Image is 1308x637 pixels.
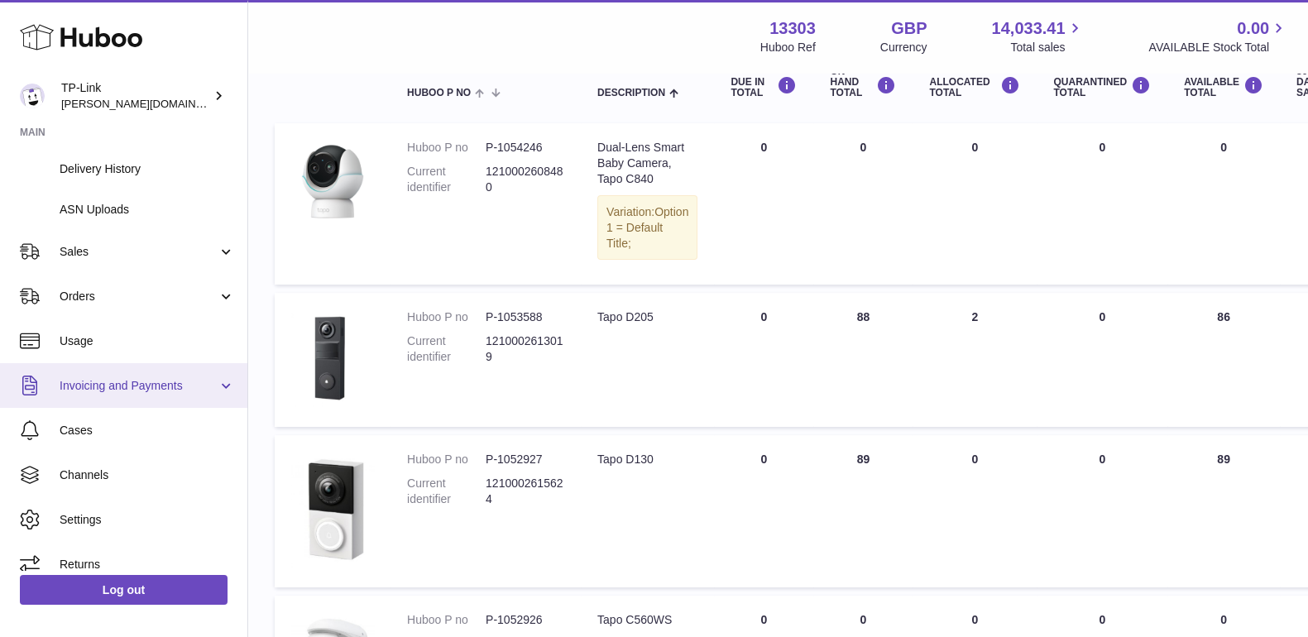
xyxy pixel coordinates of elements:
a: Log out [20,575,228,605]
div: QUARANTINED Total [1053,76,1151,98]
span: 0 [1099,141,1105,154]
td: 0 [714,293,813,426]
span: [PERSON_NAME][DOMAIN_NAME][EMAIL_ADDRESS][DOMAIN_NAME] [61,97,418,110]
a: 0.00 AVAILABLE Stock Total [1148,17,1288,55]
span: Description [597,88,665,98]
span: 0 [1099,453,1105,466]
td: 88 [813,293,913,426]
span: Channels [60,467,235,483]
div: Variation: [597,195,697,261]
td: 0 [714,435,813,587]
dt: Huboo P no [407,612,486,628]
dd: 1210002613019 [486,333,564,365]
dd: 1210002615624 [486,476,564,507]
span: 0.00 [1237,17,1269,40]
div: Tapo C560WS [597,612,697,628]
a: 14,033.41 Total sales [991,17,1084,55]
td: 2 [913,293,1037,426]
td: 0 [913,123,1037,285]
dt: Huboo P no [407,309,486,325]
span: 0 [1099,613,1105,626]
span: Sales [60,244,218,260]
dt: Huboo P no [407,140,486,156]
strong: 13303 [769,17,816,40]
span: Settings [60,512,235,528]
div: ON HAND Total [830,66,896,99]
td: 89 [813,435,913,587]
strong: GBP [891,17,927,40]
dt: Current identifier [407,333,486,365]
span: Delivery History [60,161,235,177]
span: Invoicing and Payments [60,378,218,394]
dd: P-1053588 [486,309,564,325]
span: Option 1 = Default Title; [606,205,688,250]
td: 0 [913,435,1037,587]
div: AVAILABLE Total [1184,76,1263,98]
dt: Huboo P no [407,452,486,467]
span: ASN Uploads [60,202,235,218]
dd: P-1054246 [486,140,564,156]
dd: 1210002608480 [486,164,564,195]
span: Huboo P no [407,88,471,98]
span: 14,033.41 [991,17,1065,40]
div: ALLOCATED Total [929,76,1020,98]
img: product image [291,140,374,223]
span: Cases [60,423,235,438]
dt: Current identifier [407,164,486,195]
td: 89 [1167,435,1280,587]
span: Returns [60,557,235,572]
dd: P-1052926 [486,612,564,628]
img: product image [291,452,374,567]
td: 0 [714,123,813,285]
div: Dual-Lens Smart Baby Camera, Tapo C840 [597,140,697,187]
img: susie.li@tp-link.com [20,84,45,108]
dd: P-1052927 [486,452,564,467]
span: 0 [1099,310,1105,323]
div: TP-Link [61,80,210,112]
img: product image [291,309,374,406]
span: Total sales [1010,40,1084,55]
td: 86 [1167,293,1280,426]
div: DUE IN TOTAL [731,76,797,98]
div: Huboo Ref [760,40,816,55]
span: Orders [60,289,218,304]
dt: Current identifier [407,476,486,507]
div: Tapo D205 [597,309,697,325]
td: 0 [1167,123,1280,285]
span: AVAILABLE Stock Total [1148,40,1288,55]
div: Tapo D130 [597,452,697,467]
span: Usage [60,333,235,349]
div: Currency [880,40,927,55]
td: 0 [813,123,913,285]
